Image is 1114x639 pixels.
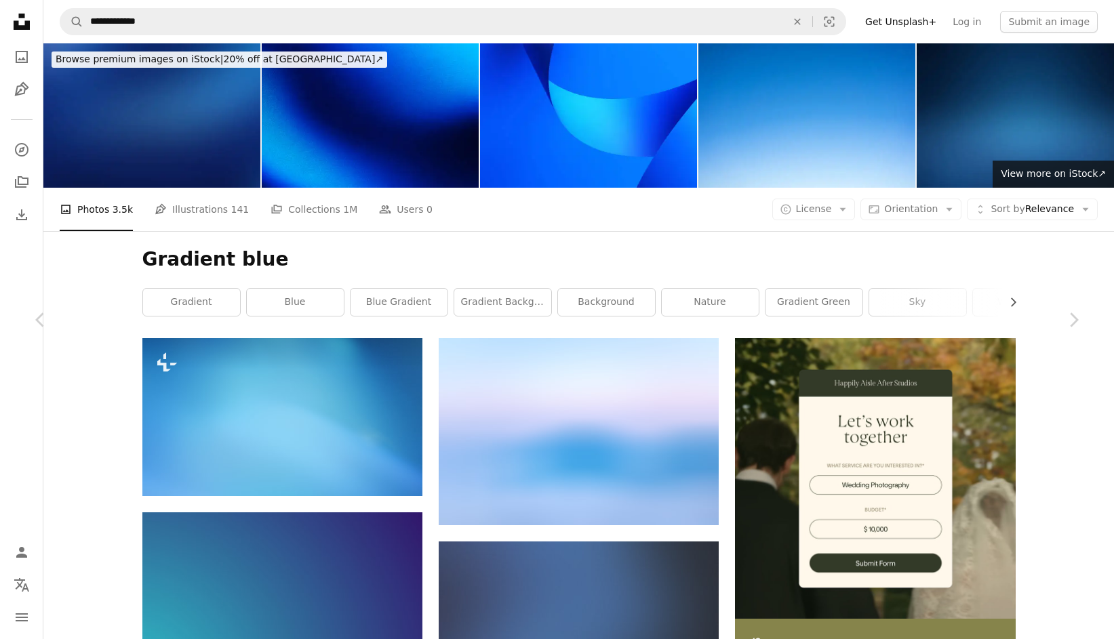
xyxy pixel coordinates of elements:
[271,188,357,231] a: Collections 1M
[698,43,915,188] img: Photograph of pure blue summer sky
[439,338,719,524] img: a blue sky with a few clouds
[1033,255,1114,385] a: Next
[8,201,35,228] a: Download History
[973,289,1070,316] a: wallpaper
[143,289,240,316] a: gradient
[351,289,447,316] a: blue gradient
[8,604,35,631] button: Menu
[993,161,1114,188] a: View more on iStock↗
[991,203,1074,216] span: Relevance
[426,202,433,217] span: 0
[439,425,719,437] a: a blue sky with a few clouds
[43,43,395,76] a: Browse premium images on iStock|20% off at [GEOGRAPHIC_DATA]↗
[860,199,961,220] button: Orientation
[765,289,862,316] a: gradient green
[379,188,433,231] a: Users 0
[8,76,35,103] a: Illustrations
[262,43,479,188] img: Black dark navy cobalt blue white abstract background. Color gradient ombre. Noise grain mesh. Li...
[56,54,223,64] span: Browse premium images on iStock |
[8,43,35,70] a: Photos
[796,203,832,214] span: License
[142,411,422,423] a: a blurry image of a blue sky with a plane in the distance
[155,188,249,231] a: Illustrations 141
[8,169,35,196] a: Collections
[884,203,938,214] span: Orientation
[772,199,856,220] button: License
[782,9,812,35] button: Clear
[454,289,551,316] a: gradient background
[8,571,35,598] button: Language
[967,199,1098,220] button: Sort byRelevance
[56,54,383,64] span: 20% off at [GEOGRAPHIC_DATA] ↗
[857,11,944,33] a: Get Unsplash+
[60,8,846,35] form: Find visuals sitewide
[247,289,344,316] a: blue
[43,43,260,188] img: Dark blue gradient soft background
[142,338,422,495] img: a blurry image of a blue sky with a plane in the distance
[8,136,35,163] a: Explore
[60,9,83,35] button: Search Unsplash
[1001,168,1106,179] span: View more on iStock ↗
[1000,11,1098,33] button: Submit an image
[1001,289,1016,316] button: scroll list to the right
[231,202,250,217] span: 141
[480,43,697,188] img: Trendy geometric background with Blue abstract waves
[662,289,759,316] a: nature
[869,289,966,316] a: sky
[735,338,1015,618] img: file-1747939393036-2c53a76c450aimage
[8,539,35,566] a: Log in / Sign up
[944,11,989,33] a: Log in
[558,289,655,316] a: background
[813,9,846,35] button: Visual search
[991,203,1025,214] span: Sort by
[142,604,422,616] a: Light blue to dark blue gradient
[343,202,357,217] span: 1M
[142,247,1016,272] h1: Gradient blue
